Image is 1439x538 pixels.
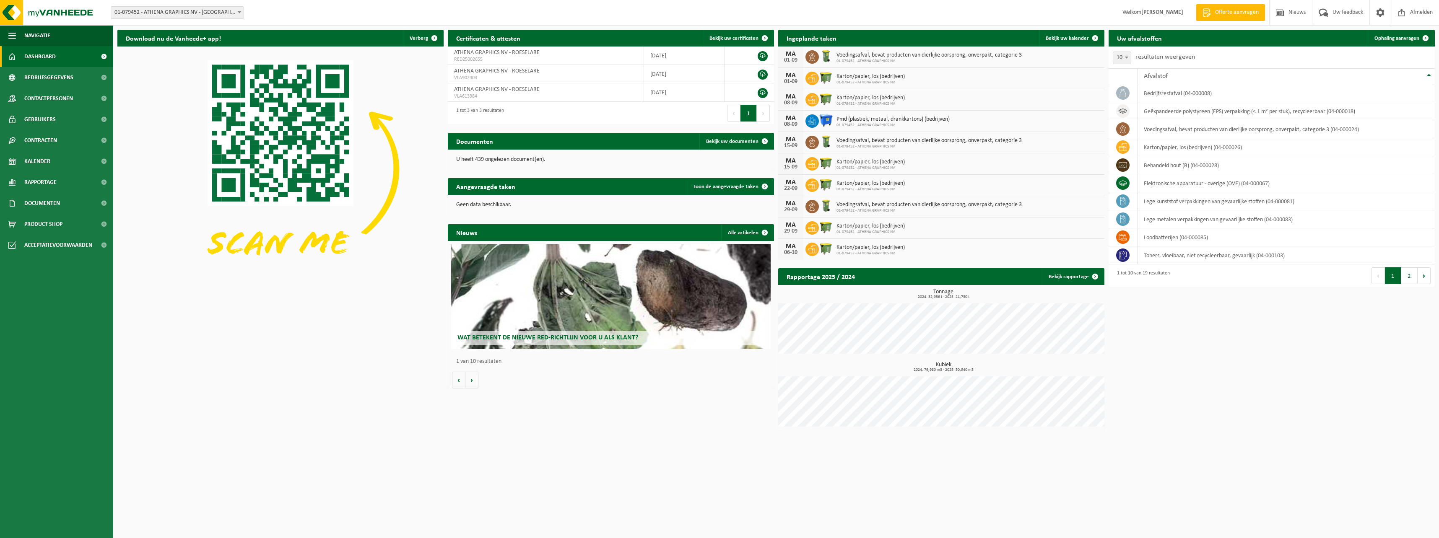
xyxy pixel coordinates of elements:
span: 01-079452 - ATHENA GRAPHICS NV - ROESELARE [111,7,244,18]
span: Karton/papier, los (bedrijven) [836,95,905,101]
h2: Documenten [448,133,501,149]
span: Karton/papier, los (bedrijven) [836,223,905,230]
button: Previous [727,105,740,122]
h3: Tonnage [782,289,1104,299]
span: Contactpersonen [24,88,73,109]
span: Toon de aangevraagde taken [694,184,758,189]
div: 29-09 [782,207,799,213]
h2: Uw afvalstoffen [1109,30,1170,46]
td: karton/papier, los (bedrijven) (04-000026) [1138,138,1435,156]
div: MA [782,158,799,164]
td: loodbatterijen (04-000085) [1138,228,1435,246]
span: Acceptatievoorwaarden [24,235,92,256]
a: Wat betekent de nieuwe RED-richtlijn voor u als klant? [451,244,771,349]
div: 08-09 [782,122,799,127]
button: 1 [740,105,757,122]
span: Voedingsafval, bevat producten van dierlijke oorsprong, onverpakt, categorie 3 [836,202,1022,208]
button: Verberg [403,30,443,47]
td: [DATE] [644,83,725,102]
div: 01-09 [782,79,799,85]
span: Gebruikers [24,109,56,130]
td: [DATE] [644,65,725,83]
span: 01-079452 - ATHENA GRAPHICS NV [836,101,905,106]
span: Karton/papier, los (bedrijven) [836,159,905,166]
a: Bekijk uw kalender [1039,30,1104,47]
span: 01-079452 - ATHENA GRAPHICS NV - ROESELARE [111,6,244,19]
p: U heeft 439 ongelezen document(en). [456,157,766,163]
span: VLA902403 [454,75,637,81]
span: Voedingsafval, bevat producten van dierlijke oorsprong, onverpakt, categorie 3 [836,52,1022,59]
button: Previous [1371,267,1385,284]
h2: Nieuws [448,224,486,241]
span: 01-079452 - ATHENA GRAPHICS NV [836,59,1022,64]
div: MA [782,51,799,57]
a: Toon de aangevraagde taken [687,178,773,195]
h2: Ingeplande taken [778,30,845,46]
div: MA [782,93,799,100]
span: Voedingsafval, bevat producten van dierlijke oorsprong, onverpakt, categorie 3 [836,137,1022,144]
button: Next [757,105,770,122]
td: lege kunststof verpakkingen van gevaarlijke stoffen (04-000081) [1138,192,1435,210]
h2: Aangevraagde taken [448,178,524,194]
span: 10 [1113,52,1131,64]
span: ATHENA GRAPHICS NV - ROESELARE [454,68,540,74]
button: Next [1418,267,1431,284]
td: voedingsafval, bevat producten van dierlijke oorsprong, onverpakt, categorie 3 (04-000024) [1138,120,1435,138]
div: MA [782,243,799,250]
span: Pmd (plastiek, metaal, drankkartons) (bedrijven) [836,116,950,123]
img: WB-1100-HPE-GN-50 [819,156,833,170]
img: WB-1100-HPE-BE-01 [819,113,833,127]
span: VLA613384 [454,93,637,100]
a: Offerte aanvragen [1196,4,1265,21]
span: Karton/papier, los (bedrijven) [836,73,905,80]
div: MA [782,72,799,79]
p: 1 van 10 resultaten [456,359,770,365]
td: geëxpandeerde polystyreen (EPS) verpakking (< 1 m² per stuk), recycleerbaar (04-000018) [1138,102,1435,120]
span: Bedrijfsgegevens [24,67,73,88]
img: WB-1100-HPE-GN-50 [819,70,833,85]
button: Vorige [452,372,465,388]
span: 01-079452 - ATHENA GRAPHICS NV [836,230,905,235]
label: resultaten weergeven [1135,54,1195,60]
span: Documenten [24,193,60,214]
div: 29-09 [782,228,799,234]
div: 08-09 [782,100,799,106]
span: Wat betekent de nieuwe RED-richtlijn voor u als klant? [457,334,638,341]
span: Karton/papier, los (bedrijven) [836,180,905,187]
div: 06-10 [782,250,799,256]
span: Contracten [24,130,57,151]
span: 2024: 76,980 m3 - 2025: 50,940 m3 [782,368,1104,372]
div: 22-09 [782,186,799,191]
span: ATHENA GRAPHICS NV - ROESELARE [454,49,540,56]
img: Download de VHEPlus App [117,47,444,291]
button: 2 [1401,267,1418,284]
a: Ophaling aanvragen [1368,30,1434,47]
div: MA [782,179,799,186]
span: Kalender [24,151,50,172]
span: 01-079452 - ATHENA GRAPHICS NV [836,208,1022,213]
img: WB-0140-HPE-GN-50 [819,134,833,149]
span: RED25002655 [454,56,637,63]
img: WB-0140-HPE-GN-50 [819,49,833,63]
a: Bekijk uw certificaten [703,30,773,47]
p: Geen data beschikbaar. [456,202,766,208]
td: lege metalen verpakkingen van gevaarlijke stoffen (04-000083) [1138,210,1435,228]
span: 2024: 32,936 t - 2025: 21,730 t [782,295,1104,299]
strong: [PERSON_NAME] [1141,9,1183,16]
span: 01-079452 - ATHENA GRAPHICS NV [836,123,950,128]
span: Offerte aanvragen [1213,8,1261,17]
span: 01-079452 - ATHENA GRAPHICS NV [836,187,905,192]
div: MA [782,115,799,122]
a: Bekijk rapportage [1042,268,1104,285]
h2: Rapportage 2025 / 2024 [778,268,863,285]
div: 1 tot 10 van 19 resultaten [1113,266,1170,285]
a: Alle artikelen [721,224,773,241]
span: Verberg [410,36,428,41]
img: WB-1100-HPE-GN-50 [819,220,833,234]
td: [DATE] [644,47,725,65]
span: 01-079452 - ATHENA GRAPHICS NV [836,144,1022,149]
span: Ophaling aanvragen [1374,36,1419,41]
td: behandeld hout (B) (04-000028) [1138,156,1435,174]
h2: Certificaten & attesten [448,30,529,46]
